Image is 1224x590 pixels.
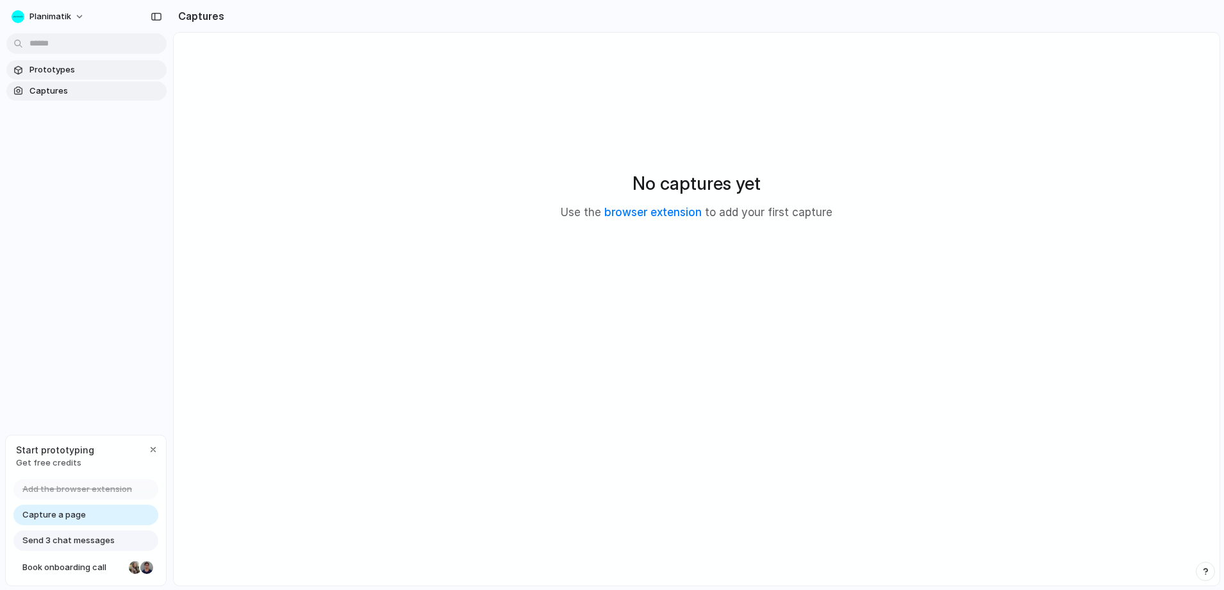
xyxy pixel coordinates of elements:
[561,205,832,221] p: Use the to add your first capture
[29,10,71,23] span: Planimatik
[22,509,86,521] span: Capture a page
[6,60,167,80] a: Prototypes
[128,560,143,575] div: Nicole Kubica
[16,457,94,469] span: Get free credits
[6,6,91,27] button: Planimatik
[16,443,94,457] span: Start prototyping
[604,206,702,219] a: browser extension
[6,81,167,101] a: Captures
[29,63,161,76] span: Prototypes
[22,561,124,574] span: Book onboarding call
[22,534,115,547] span: Send 3 chat messages
[139,560,154,575] div: Christian Iacullo
[173,8,224,24] h2: Captures
[22,483,132,496] span: Add the browser extension
[13,557,158,578] a: Book onboarding call
[29,85,161,97] span: Captures
[633,170,761,197] h2: No captures yet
